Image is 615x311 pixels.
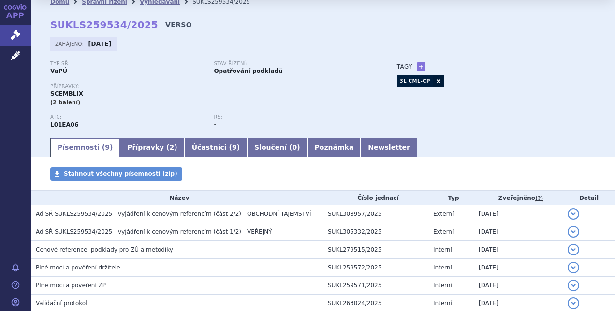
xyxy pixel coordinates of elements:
[563,191,615,205] th: Detail
[323,259,428,277] td: SUKL259572/2025
[50,121,79,128] strong: ASCIMINIB
[323,205,428,223] td: SUKL308957/2025
[397,75,433,87] a: 3L CML-CP
[433,264,452,271] span: Interní
[361,138,417,157] a: Newsletter
[214,114,367,120] p: RS:
[214,61,367,67] p: Stav řízení:
[474,259,563,277] td: [DATE]
[292,143,297,151] span: 0
[105,143,110,151] span: 9
[433,282,452,289] span: Interní
[323,241,428,259] td: SUKL279515/2025
[214,121,216,128] strong: -
[568,262,579,273] button: detail
[433,211,454,217] span: Externí
[214,68,282,74] strong: Opatřování podkladů
[36,264,120,271] span: Plné moci a pověření držitele
[50,61,204,67] p: Typ SŘ:
[64,170,177,177] span: Stáhnout všechny písemnosti (zip)
[247,138,307,157] a: Sloučení (0)
[474,205,563,223] td: [DATE]
[568,226,579,238] button: detail
[50,138,120,157] a: Písemnosti (9)
[36,211,311,217] span: Ad SŘ SUKLS259534/2025 - vyjádření k cenovým referencím (část 2/2) - OBCHODNÍ TAJEMSTVÍ
[474,223,563,241] td: [DATE]
[474,241,563,259] td: [DATE]
[307,138,361,157] a: Poznámka
[50,90,83,97] span: SCEMBLIX
[535,195,543,202] abbr: (?)
[428,191,474,205] th: Typ
[433,300,452,307] span: Interní
[50,68,67,74] strong: VaPÚ
[50,99,81,106] span: (2 balení)
[568,297,579,309] button: detail
[50,114,204,120] p: ATC:
[165,20,192,29] a: VERSO
[31,191,323,205] th: Název
[323,223,428,241] td: SUKL305332/2025
[474,277,563,295] td: [DATE]
[185,138,247,157] a: Účastníci (9)
[474,191,563,205] th: Zveřejněno
[170,143,175,151] span: 2
[397,61,412,72] h3: Tagy
[36,228,272,235] span: Ad SŘ SUKLS259534/2025 - vyjádření k cenovým referencím (část 1/2) - VEŘEJNÝ
[323,277,428,295] td: SUKL259571/2025
[323,191,428,205] th: Číslo jednací
[568,280,579,291] button: detail
[36,282,106,289] span: Plné moci a pověření ZP
[433,228,454,235] span: Externí
[36,300,88,307] span: Validační protokol
[50,19,158,30] strong: SUKLS259534/2025
[50,84,378,89] p: Přípravky:
[55,40,86,48] span: Zahájeno:
[568,244,579,255] button: detail
[36,246,173,253] span: Cenové reference, podklady pro ZÚ a metodiky
[568,208,579,220] button: detail
[50,167,182,181] a: Stáhnout všechny písemnosti (zip)
[120,138,184,157] a: Přípravky (2)
[433,246,452,253] span: Interní
[417,62,425,71] a: +
[88,41,112,47] strong: [DATE]
[232,143,237,151] span: 9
